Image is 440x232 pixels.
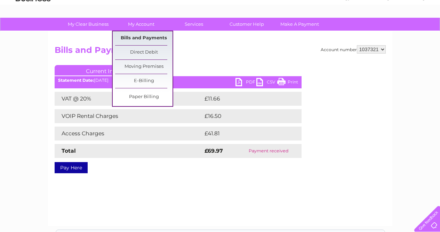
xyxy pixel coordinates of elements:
a: Moving Premises [115,60,173,74]
div: Clear Business is a trading name of Verastar Limited (registered in [GEOGRAPHIC_DATA] No. 3667643... [56,4,385,34]
a: CSV [256,78,277,88]
a: Blog [379,30,390,35]
a: Customer Help [218,18,275,31]
a: Pay Here [55,162,88,173]
td: VOIP Rental Charges [55,109,203,123]
a: Bills and Payments [115,31,173,45]
td: £41.81 [203,127,286,141]
strong: Total [62,147,76,154]
td: £16.50 [203,109,287,123]
a: Direct Debit [115,46,173,59]
a: Log out [417,30,433,35]
a: Print [277,78,298,88]
b: Statement Date: [58,78,94,83]
div: [DATE] [55,78,302,83]
td: £11.66 [203,92,286,106]
div: Account number [321,45,386,54]
a: 0333 014 3131 [309,3,357,12]
a: Energy [335,30,350,35]
a: E-Billing [115,74,173,88]
a: Water [318,30,331,35]
a: Current Invoice [55,65,159,75]
strong: £69.97 [205,147,223,154]
h2: Bills and Payments [55,45,386,58]
td: Payment received [236,144,301,158]
a: Services [165,18,223,31]
a: PDF [235,78,256,88]
td: Access Charges [55,127,203,141]
td: VAT @ 20% [55,92,203,106]
a: Contact [394,30,411,35]
a: Paper Billing [115,90,173,104]
a: My Clear Business [59,18,117,31]
a: Make A Payment [271,18,328,31]
a: Telecoms [354,30,375,35]
img: logo.png [15,18,51,39]
a: My Account [112,18,170,31]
